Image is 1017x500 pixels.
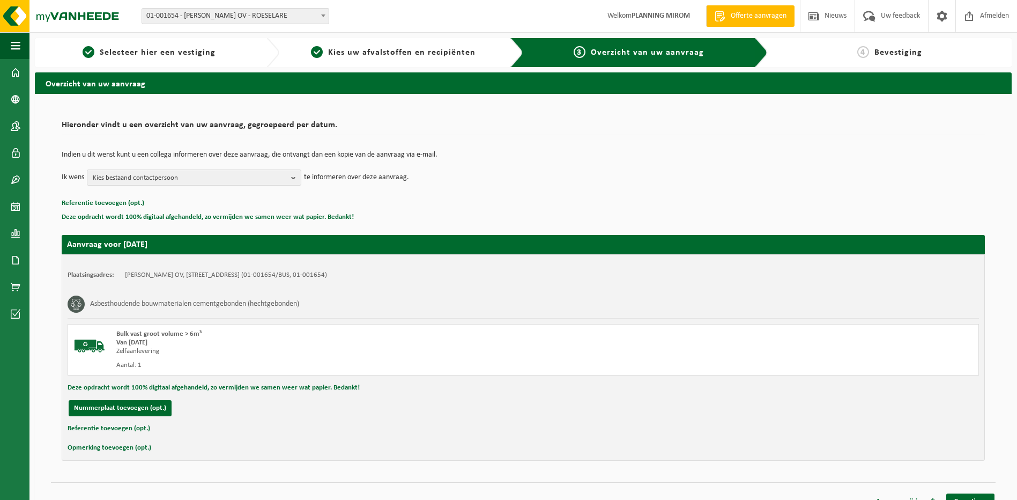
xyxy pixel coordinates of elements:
span: Kies uw afvalstoffen en recipiënten [328,48,476,57]
span: 3 [574,46,585,58]
span: Offerte aanvragen [728,11,789,21]
p: te informeren over deze aanvraag. [304,170,409,186]
button: Referentie toevoegen (opt.) [62,196,144,210]
button: Kies bestaand contactpersoon [87,170,301,186]
button: Referentie toevoegen (opt.) [68,422,150,436]
button: Deze opdracht wordt 100% digitaal afgehandeld, zo vermijden we samen weer wat papier. Bedankt! [62,210,354,224]
span: 01-001654 - MIROM ROESELARE OV - ROESELARE [142,9,329,24]
span: Kies bestaand contactpersoon [93,170,287,186]
span: 2 [311,46,323,58]
span: Overzicht van uw aanvraag [591,48,704,57]
span: Bulk vast groot volume > 6m³ [116,330,202,337]
div: Aantal: 1 [116,361,566,370]
a: Offerte aanvragen [706,5,795,27]
strong: Plaatsingsadres: [68,271,114,278]
button: Nummerplaat toevoegen (opt.) [69,400,172,416]
strong: Aanvraag voor [DATE] [67,240,147,249]
span: 4 [857,46,869,58]
span: Bevestiging [874,48,922,57]
button: Opmerking toevoegen (opt.) [68,441,151,455]
strong: PLANNING MIROM [632,12,690,20]
p: Indien u dit wenst kunt u een collega informeren over deze aanvraag, die ontvangt dan een kopie v... [62,151,985,159]
a: 2Kies uw afvalstoffen en recipiënten [285,46,502,59]
img: BL-SO-LV.png [73,330,106,362]
h3: Asbesthoudende bouwmaterialen cementgebonden (hechtgebonden) [90,296,299,313]
span: 01-001654 - MIROM ROESELARE OV - ROESELARE [142,8,329,24]
a: 1Selecteer hier een vestiging [40,46,258,59]
td: [PERSON_NAME] OV, [STREET_ADDRESS] (01-001654/BUS, 01-001654) [125,271,327,280]
div: Zelfaanlevering [116,347,566,356]
h2: Overzicht van uw aanvraag [35,72,1012,93]
p: Ik wens [62,170,84,186]
span: 1 [83,46,94,58]
h2: Hieronder vindt u een overzicht van uw aanvraag, gegroepeerd per datum. [62,121,985,135]
strong: Van [DATE] [116,339,147,346]
span: Selecteer hier een vestiging [100,48,216,57]
button: Deze opdracht wordt 100% digitaal afgehandeld, zo vermijden we samen weer wat papier. Bedankt! [68,381,360,395]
